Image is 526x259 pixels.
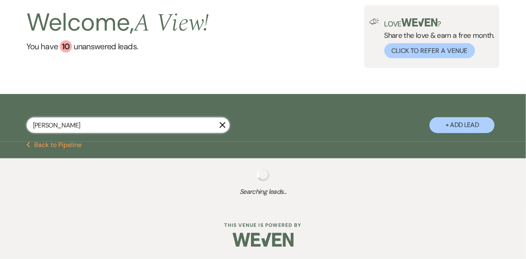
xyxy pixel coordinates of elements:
button: Click to Refer a Venue [384,43,475,58]
img: weven-logo-green.svg [402,18,438,26]
div: 10 [60,40,72,53]
img: Weven Logo [233,226,294,254]
p: Love ? [384,18,495,28]
div: Share the love & earn a free month. [380,18,495,58]
span: A View ! [134,4,210,42]
button: Back to Pipeline [26,142,82,148]
a: You have 10 unanswered leads. [26,40,209,53]
img: loud-speaker-illustration.svg [369,18,380,25]
span: Searching leads... [26,187,500,197]
button: + Add Lead [430,117,495,133]
input: Search by name, event date, email address or phone number [26,117,230,133]
img: loading spinner [257,168,270,181]
h2: Welcome, [26,5,209,40]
